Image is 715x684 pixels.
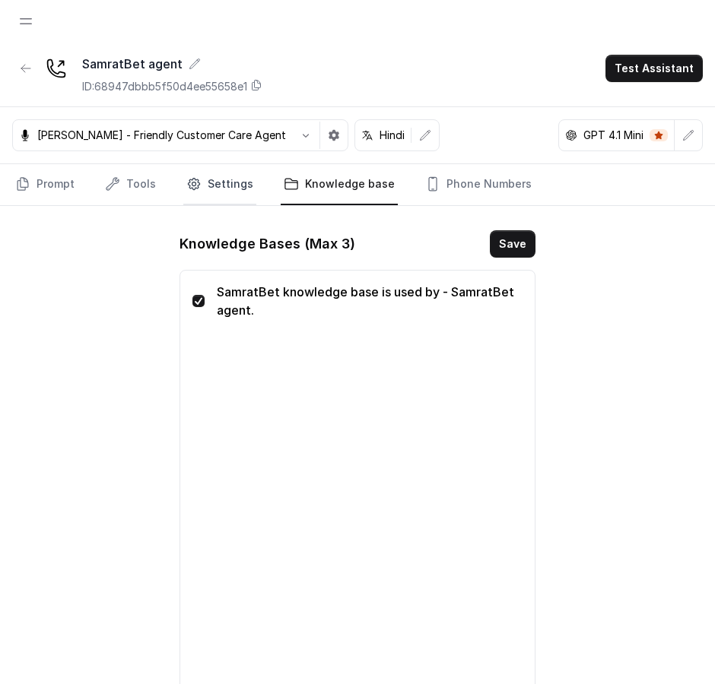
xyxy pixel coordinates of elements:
[180,232,355,256] h1: Knowledge Bases (Max 3)
[380,128,405,143] p: Hindi
[183,164,256,205] a: Settings
[583,128,643,143] p: GPT 4.1 Mini
[12,164,78,205] a: Prompt
[490,230,535,258] button: Save
[565,129,577,141] svg: openai logo
[422,164,535,205] a: Phone Numbers
[12,164,703,205] nav: Tabs
[217,283,523,319] p: SamratBet knowledge base is used by - SamratBet agent.
[12,8,40,35] button: Open navigation
[82,79,247,94] p: ID: 68947dbbb5f50d4ee55658e1
[281,164,398,205] a: Knowledge base
[82,55,262,73] div: SamratBet agent
[102,164,159,205] a: Tools
[605,55,703,82] button: Test Assistant
[37,128,286,143] p: [PERSON_NAME] - Friendly Customer Care Agent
